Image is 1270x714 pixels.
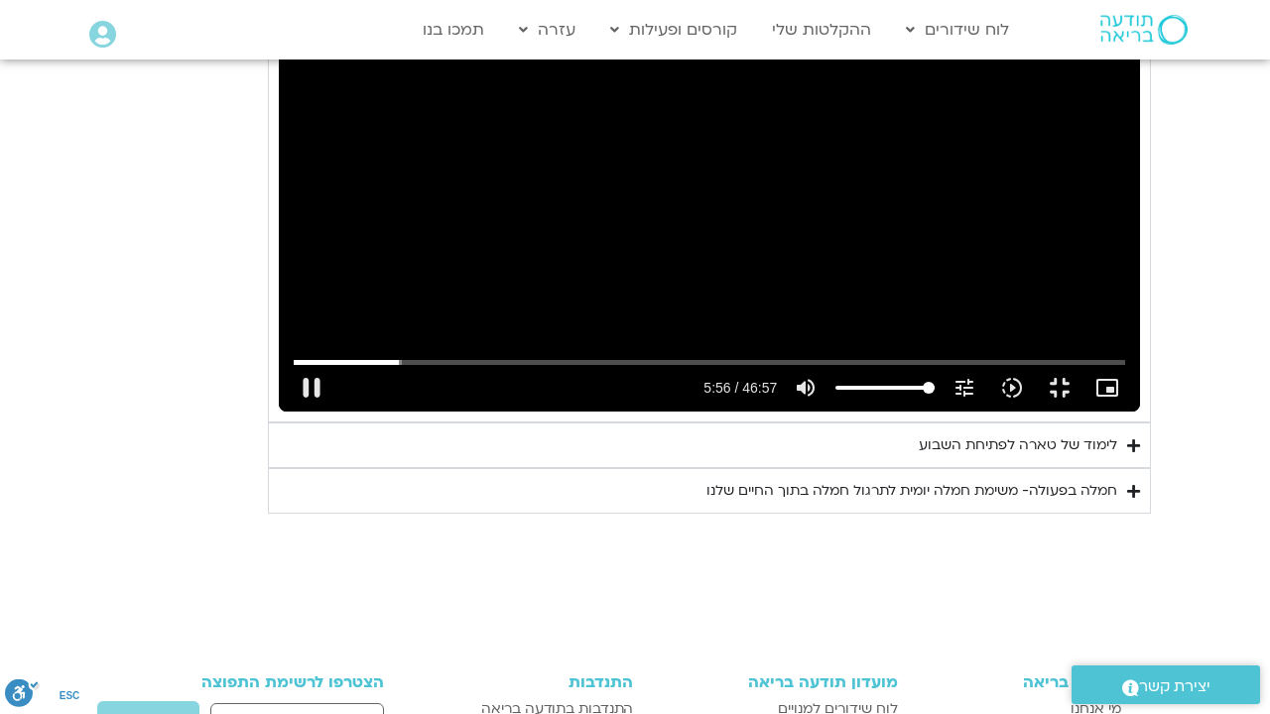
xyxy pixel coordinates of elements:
[1139,673,1210,700] span: יצירת קשר
[600,11,747,49] a: קורסים ופעילות
[439,673,633,691] h3: התנדבות
[896,11,1019,49] a: לוח שידורים
[268,468,1151,514] summary: חמלה בפעולה- משימת חמלה יומית לתרגול חמלה בתוך החיים שלנו
[762,11,881,49] a: ההקלטות שלי
[1072,665,1260,704] a: יצירת קשר
[413,11,494,49] a: תמכו בנו
[706,479,1117,503] div: חמלה בפעולה- משימת חמלה יומית לתרגול חמלה בתוך החיים שלנו
[149,673,384,691] h3: הצטרפו לרשימת התפוצה
[268,422,1151,468] summary: לימוד של טארה לפתיחת השבוע
[918,673,1121,691] h3: תודעה בריאה
[919,433,1117,457] div: לימוד של טארה לפתיחת השבוע
[509,11,585,49] a: עזרה
[653,673,898,691] h3: מועדון תודעה בריאה
[1100,15,1188,45] img: תודעה בריאה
